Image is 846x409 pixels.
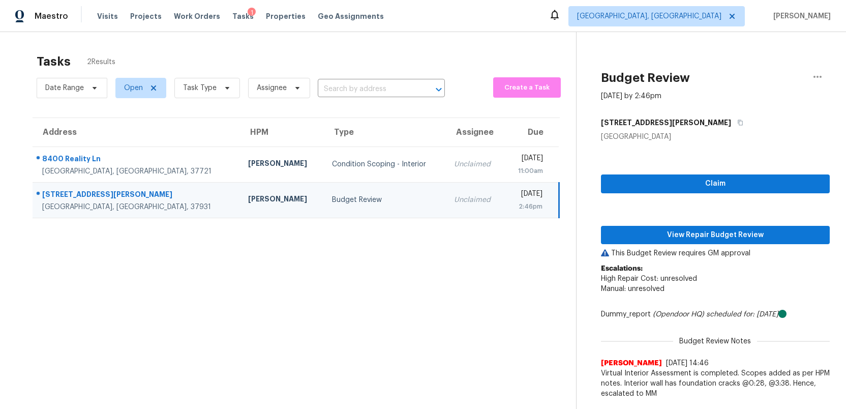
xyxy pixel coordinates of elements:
th: Assignee [446,118,504,147]
div: [DATE] [513,153,543,166]
span: [PERSON_NAME] [601,358,662,368]
div: [GEOGRAPHIC_DATA], [GEOGRAPHIC_DATA], 37931 [42,202,232,212]
th: Type [324,118,446,147]
b: Escalations: [601,265,643,272]
button: Open [432,82,446,97]
p: This Budget Review requires GM approval [601,248,830,258]
span: Open [124,83,143,93]
div: [GEOGRAPHIC_DATA] [601,132,830,142]
div: Unclaimed [454,195,496,205]
input: Search by address [318,81,416,97]
div: Condition Scoping - Interior [332,159,438,169]
span: Projects [130,11,162,21]
span: [DATE] 14:46 [666,360,709,367]
span: Properties [266,11,306,21]
span: View Repair Budget Review [609,229,822,242]
div: Budget Review [332,195,438,205]
span: Create a Task [498,82,556,94]
div: Dummy_report [601,309,830,319]
div: 8400 Reality Ln [42,154,232,166]
div: 2:46pm [513,201,542,212]
span: [GEOGRAPHIC_DATA], [GEOGRAPHIC_DATA] [577,11,721,21]
div: [DATE] by 2:46pm [601,91,661,101]
h2: Budget Review [601,73,690,83]
div: [STREET_ADDRESS][PERSON_NAME] [42,189,232,202]
span: Claim [609,178,822,190]
button: Copy Address [731,113,745,132]
span: Manual: unresolved [601,285,664,293]
button: Create a Task [493,77,561,98]
span: Assignee [257,83,287,93]
span: Budget Review Notes [673,336,757,346]
span: Visits [97,11,118,21]
button: View Repair Budget Review [601,226,830,245]
div: [PERSON_NAME] [248,194,315,207]
span: Work Orders [174,11,220,21]
span: Maestro [35,11,68,21]
i: scheduled for: [DATE] [706,311,778,318]
div: 11:00am [513,166,543,176]
span: High Repair Cost: unresolved [601,275,697,282]
th: Due [505,118,559,147]
span: Date Range [45,83,84,93]
h5: [STREET_ADDRESS][PERSON_NAME] [601,118,731,128]
th: HPM [240,118,323,147]
div: 1 [248,8,256,18]
span: Geo Assignments [318,11,384,21]
span: 2 Results [87,57,115,67]
div: [DATE] [513,189,542,201]
div: Unclaimed [454,159,496,169]
span: Tasks [232,13,254,20]
h2: Tasks [37,56,71,67]
div: [PERSON_NAME] [248,158,315,171]
button: Claim [601,174,830,193]
div: [GEOGRAPHIC_DATA], [GEOGRAPHIC_DATA], 37721 [42,166,232,177]
span: Virtual Interior Assessment is completed. Scopes added as per HPM notes. Interior wall has founda... [601,368,830,399]
span: Task Type [183,83,217,93]
span: [PERSON_NAME] [769,11,831,21]
i: (Opendoor HQ) [653,311,704,318]
th: Address [33,118,240,147]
